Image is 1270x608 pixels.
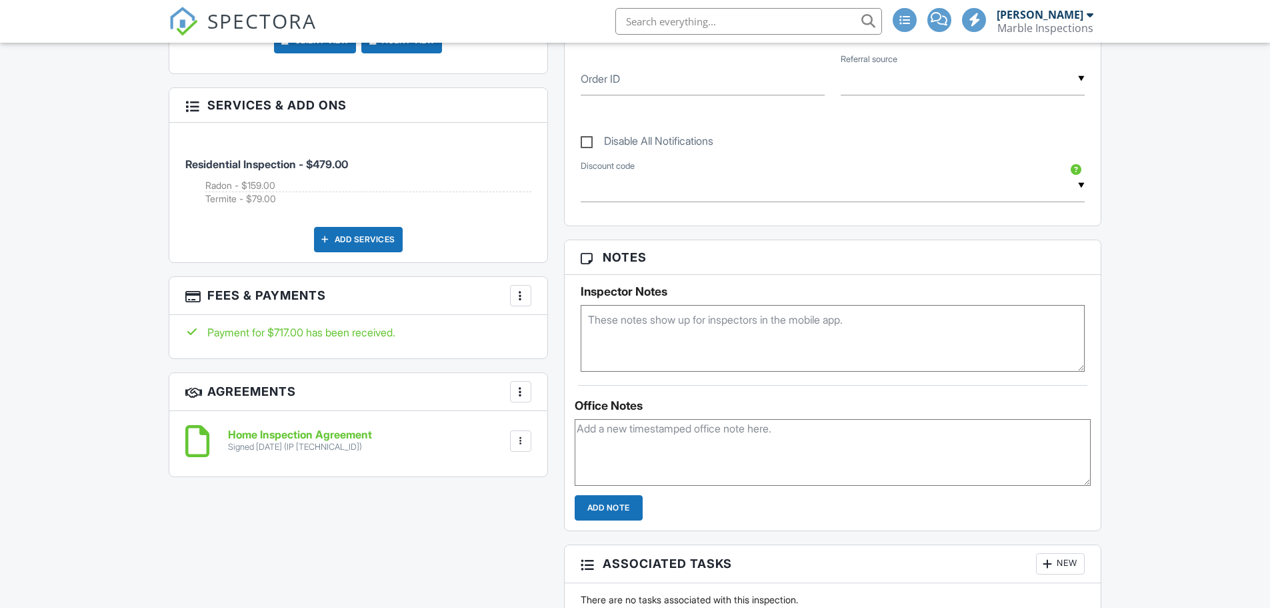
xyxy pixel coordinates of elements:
label: Referral source [841,53,897,65]
span: SPECTORA [207,7,317,35]
a: Home Inspection Agreement Signed [DATE] (IP [TECHNICAL_ID]) [228,429,372,452]
h3: Notes [565,240,1101,275]
input: Add Note [575,495,643,521]
div: Office Notes [575,399,1091,412]
img: The Best Home Inspection Software - Spectora [169,7,198,36]
div: Marble Inspections [997,21,1093,35]
label: Order ID [581,71,620,86]
h6: Home Inspection Agreement [228,429,372,441]
label: Disable All Notifications [581,135,713,151]
div: [PERSON_NAME] [997,8,1083,21]
div: There are no tasks associated with this inspection. [573,593,1093,607]
div: Signed [DATE] (IP [TECHNICAL_ID]) [228,442,372,452]
li: Service: Residential Inspection [185,133,531,216]
input: Search everything... [615,8,882,35]
div: Payment for $717.00 has been received. [185,325,531,340]
div: New [1036,553,1085,575]
h3: Fees & Payments [169,277,547,315]
h3: Services & Add ons [169,88,547,123]
h5: Inspector Notes [581,285,1085,298]
div: Add Services [314,227,403,252]
label: Discount code [581,160,635,172]
span: Associated Tasks [603,555,732,573]
h3: Agreements [169,373,547,411]
span: Residential Inspection - $479.00 [185,158,348,171]
a: SPECTORA [169,18,317,46]
li: Add on: Termite [205,192,531,206]
li: Add on: Radon [205,179,531,193]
